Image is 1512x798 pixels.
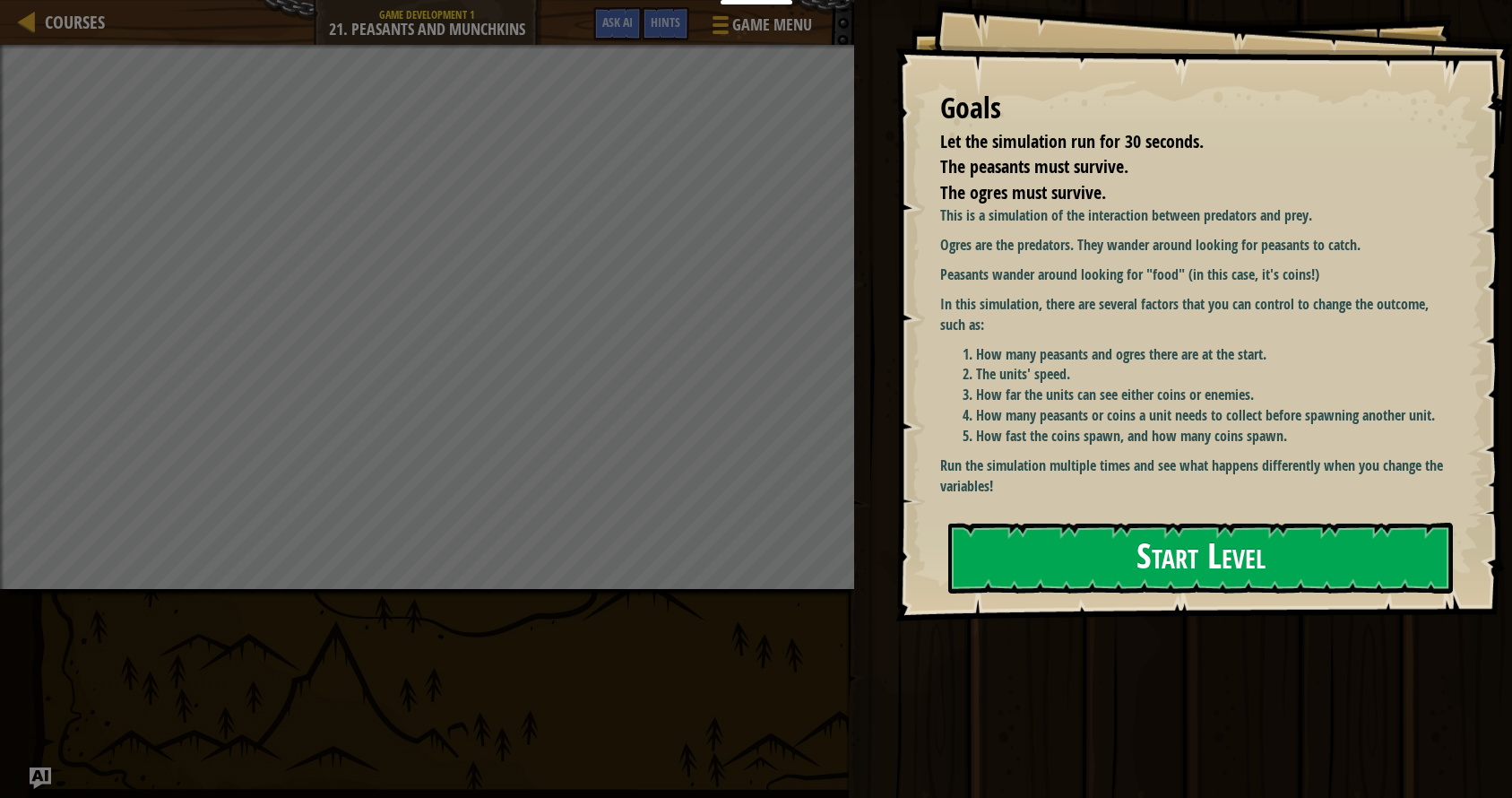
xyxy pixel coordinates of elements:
li: The peasants must survive. [918,154,1445,180]
li: How fast the coins spawn, and how many coins spawn. [976,426,1449,447]
span: Ask AI [602,13,633,30]
p: Run the simulation multiple times and see what happens differently when you change the variables! [940,455,1449,497]
button: Ask AI [593,7,642,40]
button: Ask AI [30,768,51,789]
p: This is a simulation of the interaction between predators and prey. [940,205,1449,226]
p: In this simulation, there are several factors that you can control to change the outcome, such as: [940,294,1449,335]
li: How far the units can see either coins or enemies. [976,385,1449,405]
li: How many peasants and ogres there are at the start. [976,344,1449,365]
span: Hints [651,13,680,30]
a: Courses [36,10,105,34]
span: Game Menu [732,13,812,37]
span: Let the simulation run for 30 seconds. [940,129,1204,153]
div: Goals [940,88,1449,129]
p: Peasants wander around looking for "food" (in this case, it's coins!) [940,265,1449,285]
span: Courses [45,10,105,34]
span: The ogres must survive. [940,180,1106,204]
button: Game Menu [698,7,823,49]
li: How many peasants or coins a unit needs to collect before spawning another unit. [976,405,1449,426]
p: Ogres are the predators. They wander around looking for peasants to catch. [940,235,1449,256]
span: The peasants must survive. [940,154,1128,178]
li: The units' speed. [976,364,1449,385]
li: The ogres must survive. [918,180,1445,206]
button: Start Level [948,523,1453,594]
li: Let the simulation run for 30 seconds. [918,129,1445,155]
